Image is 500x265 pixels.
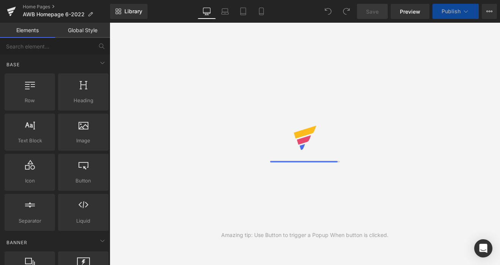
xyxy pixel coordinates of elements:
[221,231,388,239] div: Amazing tip: Use Button to trigger a Popup When button is clicked.
[6,239,28,246] span: Banner
[432,4,479,19] button: Publish
[321,4,336,19] button: Undo
[60,177,106,185] span: Button
[216,4,234,19] a: Laptop
[391,4,429,19] a: Preview
[124,8,142,15] span: Library
[110,4,148,19] a: New Library
[252,4,270,19] a: Mobile
[7,177,53,185] span: Icon
[60,97,106,104] span: Heading
[23,4,110,10] a: Home Pages
[366,8,379,16] span: Save
[198,4,216,19] a: Desktop
[6,61,20,68] span: Base
[442,8,461,14] span: Publish
[482,4,497,19] button: More
[60,217,106,225] span: Liquid
[234,4,252,19] a: Tablet
[339,4,354,19] button: Redo
[60,137,106,145] span: Image
[7,137,53,145] span: Text Block
[400,8,420,16] span: Preview
[474,239,492,257] div: Open Intercom Messenger
[55,23,110,38] a: Global Style
[7,97,53,104] span: Row
[23,11,85,17] span: AWB Homepage 6-2022
[7,217,53,225] span: Separator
